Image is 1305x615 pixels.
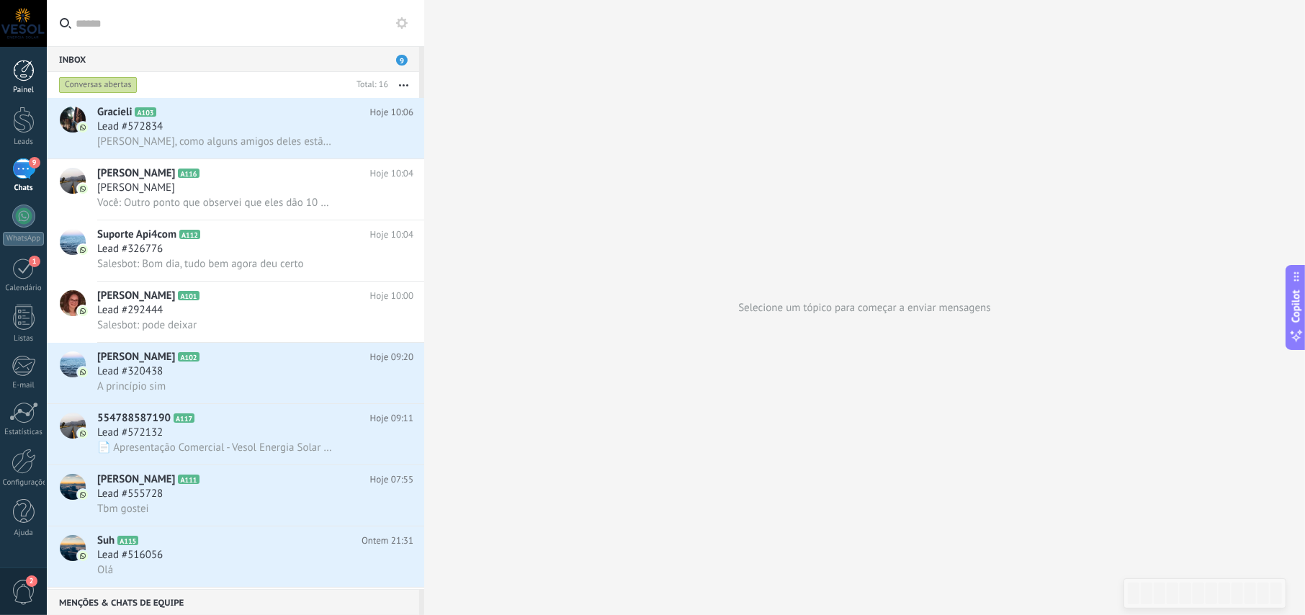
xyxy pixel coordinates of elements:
[29,157,40,169] span: 9
[97,411,171,426] span: 554788587190
[351,78,388,92] div: Total: 16
[97,242,163,256] span: Lead #326776
[3,428,45,437] div: Estatísticas
[178,169,199,178] span: A116
[97,364,163,379] span: Lead #320438
[179,230,200,239] span: A112
[370,411,413,426] span: Hoje 09:11
[370,166,413,181] span: Hoje 10:04
[47,220,424,281] a: avatariconSuporte Api4comA112Hoje 10:04Lead #326776Salesbot: Bom dia, tudo bem agora deu certo
[78,306,88,316] img: icon
[78,490,88,500] img: icon
[174,413,194,423] span: A117
[97,534,115,548] span: Suh
[97,318,197,332] span: Salesbot: pode deixar
[47,589,419,615] div: Menções & Chats de equipe
[97,289,175,303] span: [PERSON_NAME]
[97,380,166,393] span: A princípio sim
[135,107,156,117] span: A103
[178,475,199,484] span: A111
[97,350,175,364] span: [PERSON_NAME]
[47,98,424,158] a: avatariconGracieliA103Hoje 10:06Lead #572834[PERSON_NAME], como alguns amigos deles estão envolvi...
[370,228,413,242] span: Hoje 10:04
[78,551,88,561] img: icon
[3,529,45,538] div: Ajuda
[47,343,424,403] a: avataricon[PERSON_NAME]A102Hoje 09:20Lead #320438A princípio sim
[97,257,304,271] span: Salesbot: Bom dia, tudo bem agora deu certo
[78,245,88,255] img: icon
[3,284,45,293] div: Calendário
[97,105,132,120] span: Gracieli
[97,196,334,210] span: Você: Outro ponto que observei que eles dão 10 anos de garantia na estrutura, esse equipamento, v...
[3,334,45,344] div: Listas
[47,159,424,220] a: avataricon[PERSON_NAME]A116Hoje 10:04[PERSON_NAME]Você: Outro ponto que observei que eles dão 10 ...
[97,548,163,562] span: Lead #516056
[370,472,413,487] span: Hoje 07:55
[97,502,149,516] span: Tbm gostei
[47,465,424,526] a: avataricon[PERSON_NAME]A111Hoje 07:55Lead #555728Tbm gostei
[3,478,45,488] div: Configurações
[97,487,163,501] span: Lead #555728
[47,46,419,72] div: Inbox
[370,350,413,364] span: Hoje 09:20
[97,303,163,318] span: Lead #292444
[97,563,113,577] span: Olá
[3,381,45,390] div: E-mail
[78,367,88,377] img: icon
[3,138,45,147] div: Leads
[97,228,176,242] span: Suporte Api4com
[3,86,45,95] div: Painel
[97,166,175,181] span: [PERSON_NAME]
[396,55,408,66] span: 9
[78,428,88,439] img: icon
[362,534,413,548] span: Ontem 21:31
[47,282,424,342] a: avataricon[PERSON_NAME]A101Hoje 10:00Lead #292444Salesbot: pode deixar
[97,135,334,148] span: [PERSON_NAME], como alguns amigos deles estão envolvidos com obras de indicar contato pra gente i...
[78,184,88,194] img: icon
[78,122,88,133] img: icon
[370,289,413,303] span: Hoje 10:00
[47,526,424,587] a: avatariconSuhA115Ontem 21:31Lead #516056Olá
[3,184,45,193] div: Chats
[370,105,413,120] span: Hoje 10:06
[1289,290,1304,323] span: Copilot
[117,536,138,545] span: A115
[26,575,37,587] span: 2
[388,72,419,98] button: Mais
[178,291,199,300] span: A101
[97,426,163,440] span: Lead #572132
[97,472,175,487] span: [PERSON_NAME]
[178,352,199,362] span: A102
[97,441,334,454] span: 📄 Apresentação Comercial - Vesol Energia Solar (1).pdf
[29,256,40,267] span: 1
[59,76,138,94] div: Conversas abertas
[97,181,175,195] span: [PERSON_NAME]
[3,232,44,246] div: WhatsApp
[47,404,424,464] a: avataricon554788587190A117Hoje 09:11Lead #572132📄 Apresentação Comercial - Vesol Energia Solar (1...
[97,120,163,134] span: Lead #572834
